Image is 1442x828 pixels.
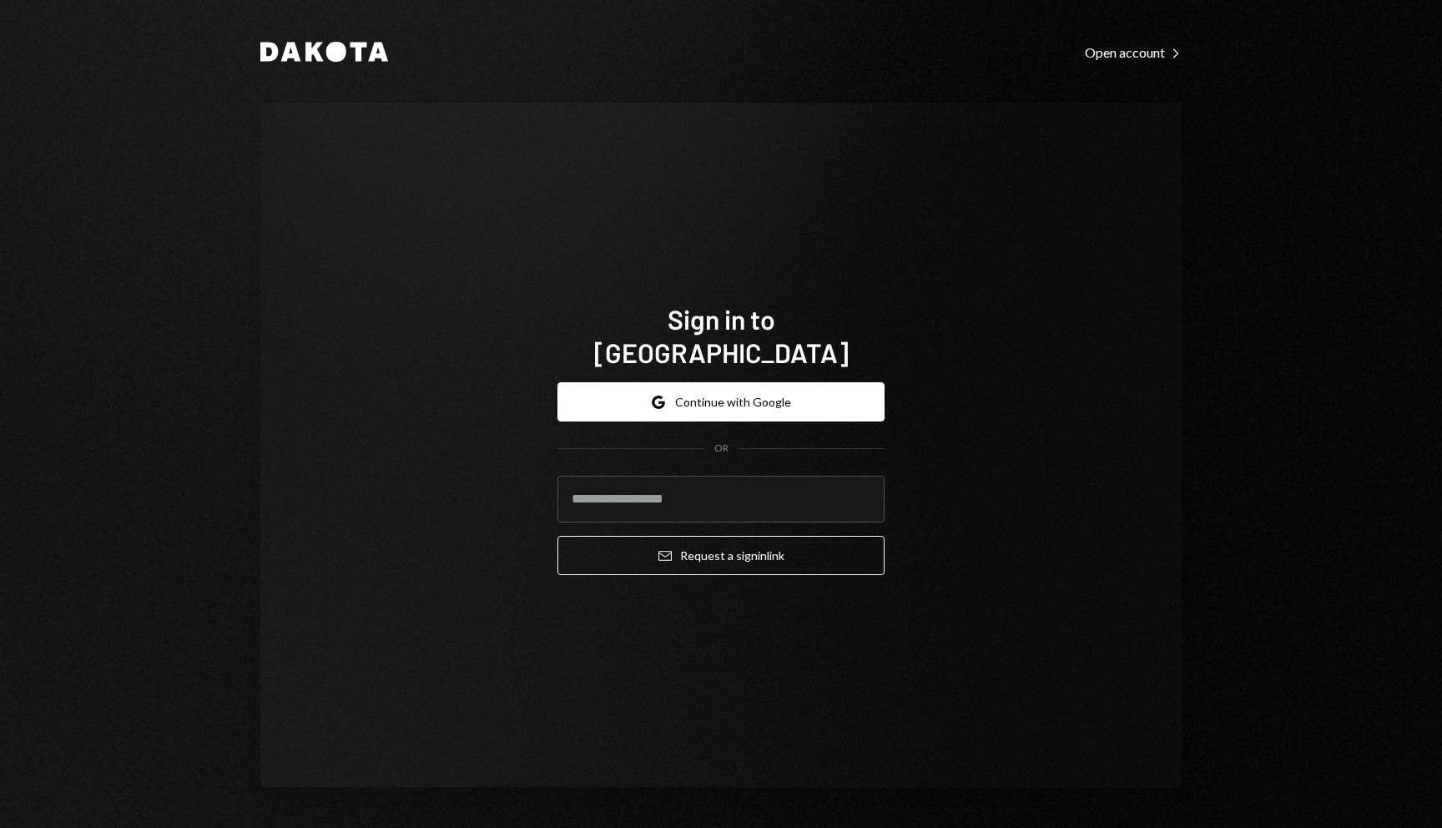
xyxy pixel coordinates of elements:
[557,302,885,369] h1: Sign in to [GEOGRAPHIC_DATA]
[557,382,885,422] button: Continue with Google
[557,536,885,575] button: Request a signinlink
[714,442,729,456] div: OR
[1085,44,1182,61] div: Open account
[1085,43,1182,61] a: Open account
